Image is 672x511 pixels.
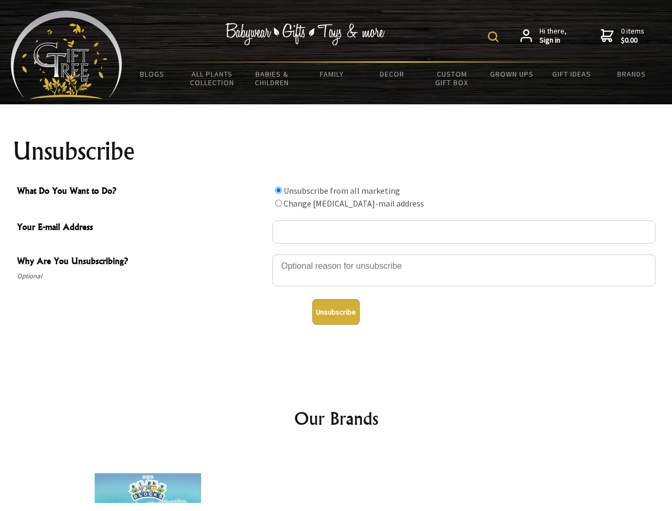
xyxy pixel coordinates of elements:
[21,406,651,431] h2: Our Brands
[122,63,182,85] a: BLOGS
[13,138,660,164] h1: Unsubscribe
[621,26,644,45] span: 0 items
[17,220,267,236] span: Your E-mail Address
[284,198,424,209] label: Change [MEDICAL_DATA]-mail address
[275,187,282,194] input: What Do You Want to Do?
[284,185,400,196] label: Unsubscribe from all marketing
[362,63,422,85] a: Decor
[11,11,122,99] img: Babyware - Gifts - Toys and more...
[520,27,567,45] a: Hi there,Sign in
[602,63,662,85] a: Brands
[242,63,302,94] a: Babies & Children
[17,184,267,200] span: What Do You Want to Do?
[542,63,602,85] a: Gift Ideas
[17,254,267,270] span: Why Are You Unsubscribing?
[302,63,362,85] a: Family
[540,27,567,45] span: Hi there,
[312,299,360,325] button: Unsubscribe
[488,31,499,42] img: product search
[275,200,282,207] input: What Do You Want to Do?
[272,254,656,286] textarea: Why Are You Unsubscribing?
[272,220,656,244] input: Your E-mail Address
[601,27,644,45] a: 0 items$0.00
[422,63,482,94] a: Custom Gift Box
[540,36,567,45] strong: Sign in
[17,270,267,283] span: Optional
[226,23,385,45] img: Babywear - Gifts - Toys & more
[182,63,243,94] a: All Plants Collection
[482,63,542,85] a: Grown Ups
[621,36,644,45] strong: $0.00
